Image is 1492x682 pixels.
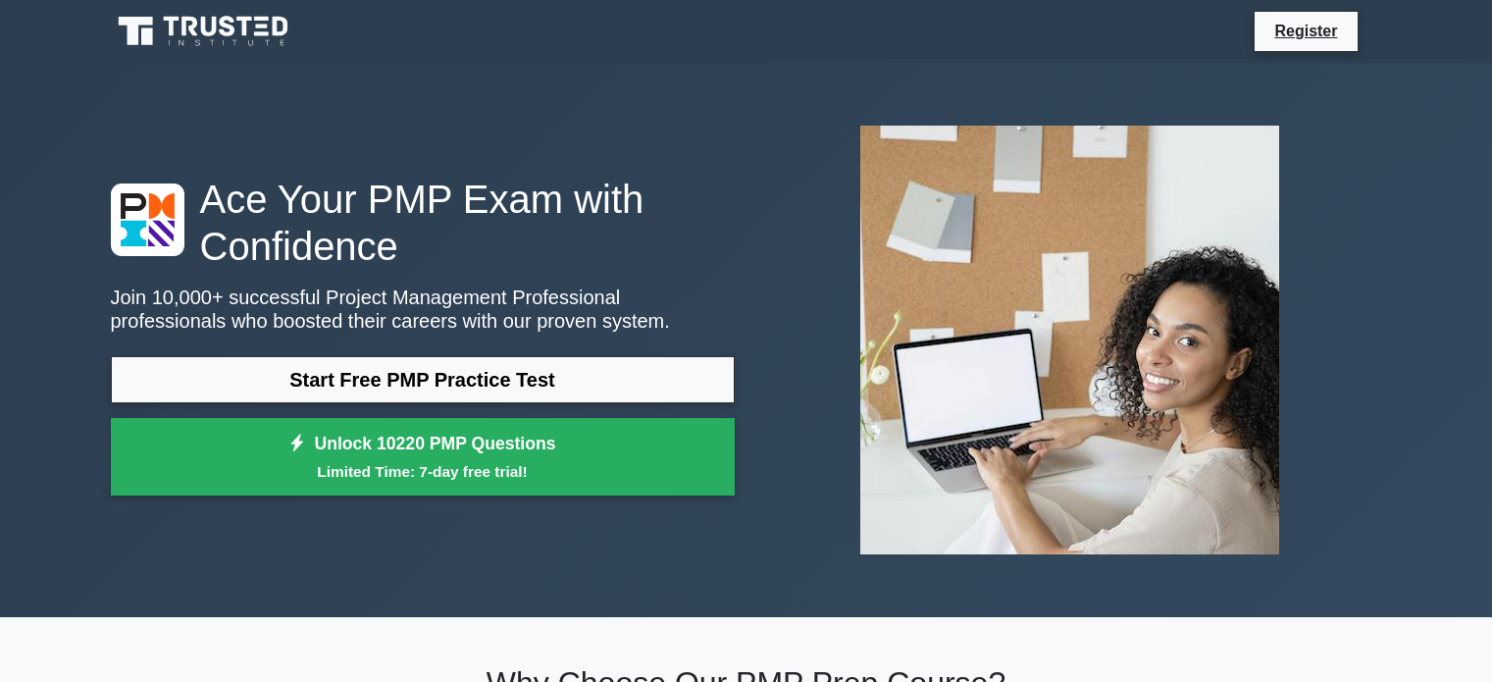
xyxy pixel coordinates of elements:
[1262,19,1349,43] a: Register
[111,356,735,403] a: Start Free PMP Practice Test
[111,286,735,333] p: Join 10,000+ successful Project Management Professional professionals who boosted their careers w...
[111,418,735,497] a: Unlock 10220 PMP QuestionsLimited Time: 7-day free trial!
[111,176,735,270] h1: Ace Your PMP Exam with Confidence
[135,460,710,483] small: Limited Time: 7-day free trial!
